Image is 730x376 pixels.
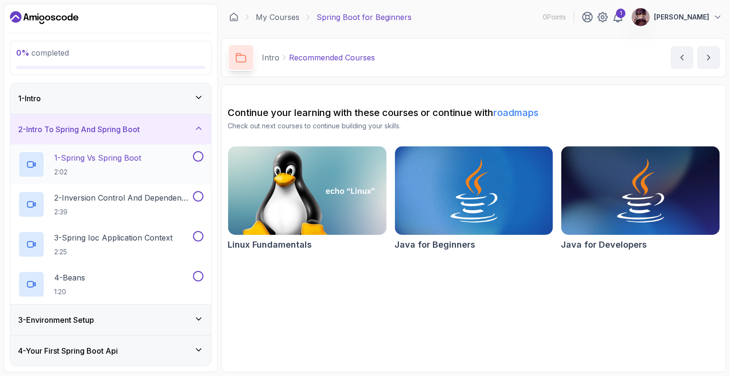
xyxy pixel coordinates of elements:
h2: Continue your learning with these courses or continue with [228,106,720,119]
p: Check out next courses to continue building your skills. [228,121,720,131]
button: 2-Intro To Spring And Spring Boot [10,114,211,145]
button: 3-Environment Setup [10,305,211,335]
span: completed [16,48,69,58]
button: 4-Your First Spring Boot Api [10,336,211,366]
button: 1-Spring Vs Spring Boot2:02 [18,151,203,178]
p: 1 - Spring Vs Spring Boot [54,152,141,164]
a: roadmaps [493,107,538,118]
p: 2 - Inversion Control And Dependency Injection [54,192,191,203]
a: Dashboard [229,12,239,22]
button: 2-Inversion Control And Dependency Injection2:39 [18,191,203,218]
span: 0 % [16,48,29,58]
h2: Linux Fundamentals [228,238,312,251]
p: 1:20 [54,287,85,297]
h2: Java for Developers [561,238,647,251]
button: previous content [671,46,693,69]
h3: 1 - Intro [18,93,41,104]
img: Java for Beginners card [395,146,553,235]
h3: 4 - Your First Spring Boot Api [18,345,118,357]
button: 1-Intro [10,83,211,114]
button: 4-Beans1:20 [18,271,203,298]
p: Intro [262,52,279,63]
h3: 2 - Intro To Spring And Spring Boot [18,124,140,135]
p: Spring Boot for Beginners [317,11,412,23]
a: Java for Beginners cardJava for Beginners [394,146,554,251]
button: user profile image[PERSON_NAME] [631,8,722,27]
button: 3-Spring Ioc Application Context2:25 [18,231,203,258]
p: 3 - Spring Ioc Application Context [54,232,173,243]
a: Java for Developers cardJava for Developers [561,146,720,251]
img: user profile image [632,8,650,26]
div: 1 [616,9,625,18]
a: Dashboard [10,10,78,25]
button: next content [697,46,720,69]
p: 0 Points [543,12,566,22]
a: My Courses [256,11,299,23]
p: 4 - Beans [54,272,85,283]
p: 2:39 [54,207,191,217]
p: 2:25 [54,247,173,257]
p: Recommended Courses [289,52,375,63]
p: [PERSON_NAME] [654,12,709,22]
p: 2:02 [54,167,141,177]
h2: Java for Beginners [394,238,475,251]
img: Linux Fundamentals card [228,146,386,235]
a: Linux Fundamentals cardLinux Fundamentals [228,146,387,251]
h3: 3 - Environment Setup [18,314,94,326]
img: Java for Developers card [561,146,720,235]
a: 1 [612,11,624,23]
